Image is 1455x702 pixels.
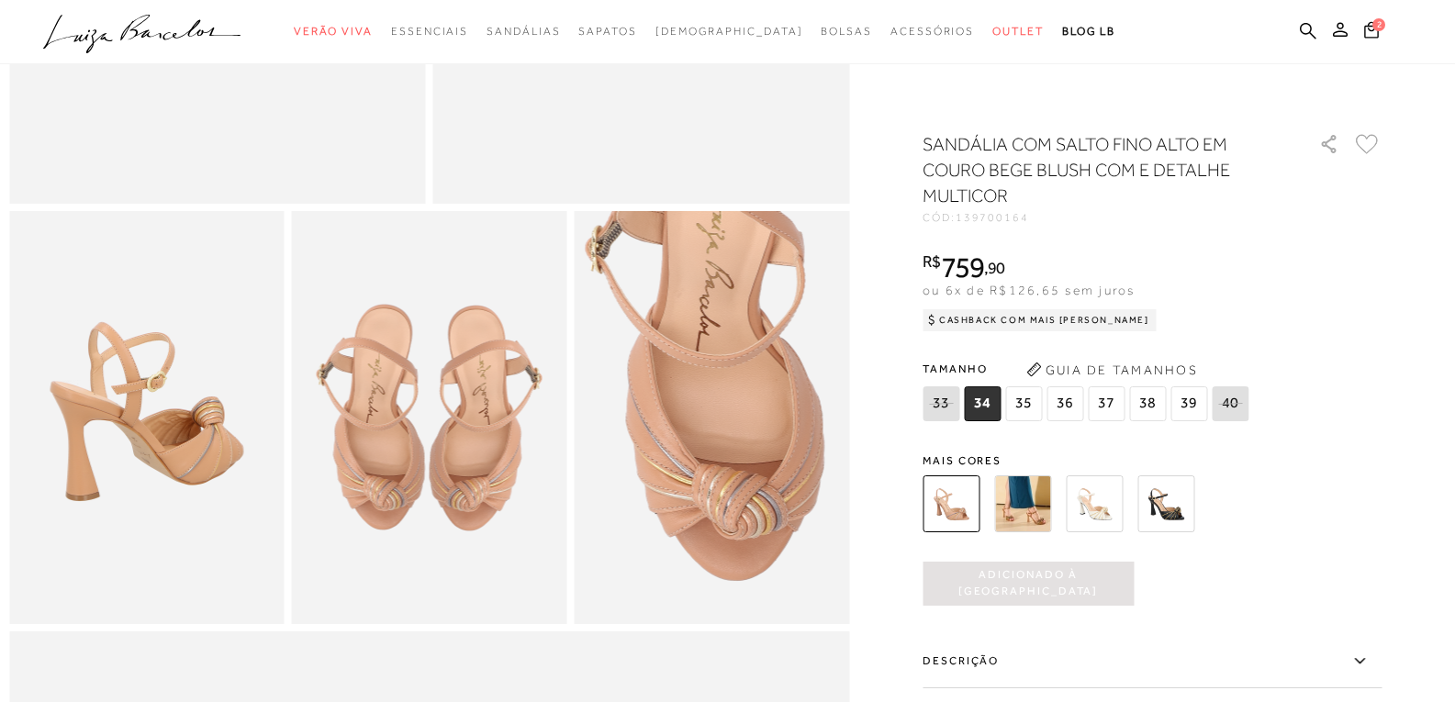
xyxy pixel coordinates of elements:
[923,562,1134,606] button: Adicionado à [GEOGRAPHIC_DATA]
[923,131,1267,208] h1: SANDÁLIA COM SALTO FINO ALTO EM COURO BEGE BLUSH COM E DETALHE MULTICOR
[923,355,1253,383] span: Tamanho
[994,475,1051,532] img: SANDÁLIA COM SALTO FINO ALTO EM COURO CARAMELO COM E DETALHE MULTICOR
[1212,386,1248,421] span: 40
[1170,386,1207,421] span: 39
[984,260,1005,276] i: ,
[655,15,803,49] a: noSubCategoriesText
[821,15,872,49] a: categoryNavScreenReaderText
[992,15,1044,49] a: categoryNavScreenReaderText
[574,211,849,624] img: image
[988,258,1005,277] span: 90
[1046,386,1083,421] span: 36
[890,15,974,49] a: categoryNavScreenReaderText
[1062,25,1115,38] span: BLOG LB
[578,15,636,49] a: categoryNavScreenReaderText
[923,309,1157,331] div: Cashback com Mais [PERSON_NAME]
[923,253,941,270] i: R$
[923,567,1134,599] span: Adicionado à [GEOGRAPHIC_DATA]
[487,25,560,38] span: Sandálias
[1137,475,1194,532] img: SANDÁLIA COM SALTO FINO ALTO EM COURO PRETO E DETALHE DOURADO
[956,211,1029,224] span: 139700164
[992,25,1044,38] span: Outlet
[890,25,974,38] span: Acessórios
[1359,19,1384,44] button: 2
[391,25,468,38] span: Essenciais
[1005,386,1042,421] span: 35
[655,25,803,38] span: [DEMOGRAPHIC_DATA]
[578,25,636,38] span: Sapatos
[923,635,1382,688] label: Descrição
[292,211,567,624] img: image
[1062,15,1115,49] a: BLOG LB
[1066,475,1123,532] img: SANDÁLIA COM SALTO FINO ALTO EM COURO OFF WHITE E DETALHE DOURADO
[923,475,979,532] img: SANDÁLIA COM SALTO FINO ALTO EM COURO BEGE BLUSH COM E DETALHE MULTICOR
[941,251,984,284] span: 759
[923,212,1290,223] div: CÓD:
[923,386,959,421] span: 33
[1129,386,1166,421] span: 38
[294,15,373,49] a: categoryNavScreenReaderText
[9,211,285,624] img: image
[923,283,1135,297] span: ou 6x de R$126,65 sem juros
[821,25,872,38] span: Bolsas
[487,15,560,49] a: categoryNavScreenReaderText
[391,15,468,49] a: categoryNavScreenReaderText
[1020,355,1203,384] button: Guia de Tamanhos
[294,25,373,38] span: Verão Viva
[1372,17,1385,30] span: 2
[923,455,1382,466] span: Mais cores
[1088,386,1125,421] span: 37
[964,386,1001,421] span: 34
